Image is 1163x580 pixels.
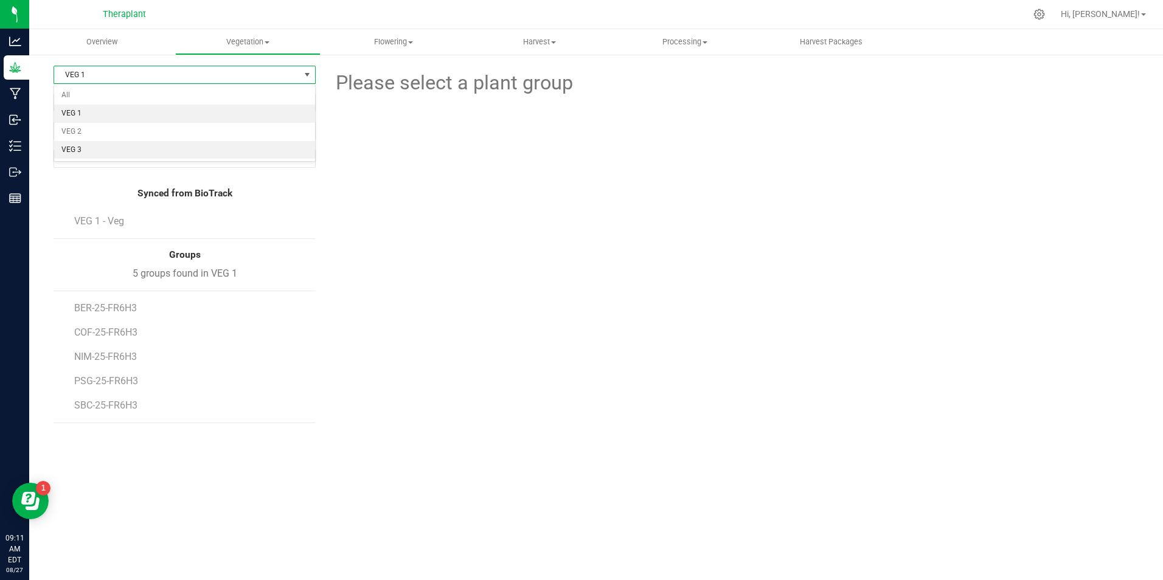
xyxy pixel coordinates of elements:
[29,29,175,55] a: Overview
[467,29,613,55] a: Harvest
[74,375,138,387] span: PSG-25-FR6H3
[175,29,321,55] a: Vegetation
[54,86,315,105] li: All
[9,35,21,47] inline-svg: Analytics
[54,105,315,123] li: VEG 1
[321,36,466,47] span: Flowering
[74,302,137,314] span: BER-25-FR6H3
[70,36,134,47] span: Overview
[758,29,904,55] a: Harvest Packages
[9,61,21,74] inline-svg: Grow
[54,248,316,262] div: Groups
[74,326,137,338] span: COF-25-FR6H3
[300,66,315,83] span: select
[74,351,137,362] span: NIM-25-FR6H3
[613,36,758,47] span: Processing
[783,36,879,47] span: Harvest Packages
[74,215,124,227] span: VEG 1 - Veg
[9,166,21,178] inline-svg: Outbound
[36,481,50,495] iframe: Resource center unread badge
[334,68,573,98] span: Please select a plant group
[54,66,300,83] span: VEG 1
[54,187,316,201] div: Synced from BioTrack
[74,399,137,411] span: SBC-25-FR6H3
[5,533,24,565] p: 09:11 AM EDT
[1061,9,1140,19] span: Hi, [PERSON_NAME]!
[103,9,146,19] span: Theraplant
[321,29,467,55] a: Flowering
[54,141,315,159] li: VEG 3
[1032,9,1047,20] div: Manage settings
[9,88,21,100] inline-svg: Manufacturing
[467,36,612,47] span: Harvest
[613,29,759,55] a: Processing
[9,192,21,204] inline-svg: Reports
[176,36,321,47] span: Vegetation
[54,266,316,281] div: 5 groups found in VEG 1
[9,114,21,126] inline-svg: Inbound
[9,140,21,152] inline-svg: Inventory
[12,483,49,519] iframe: Resource center
[54,123,315,141] li: VEG 2
[5,565,24,575] p: 08/27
